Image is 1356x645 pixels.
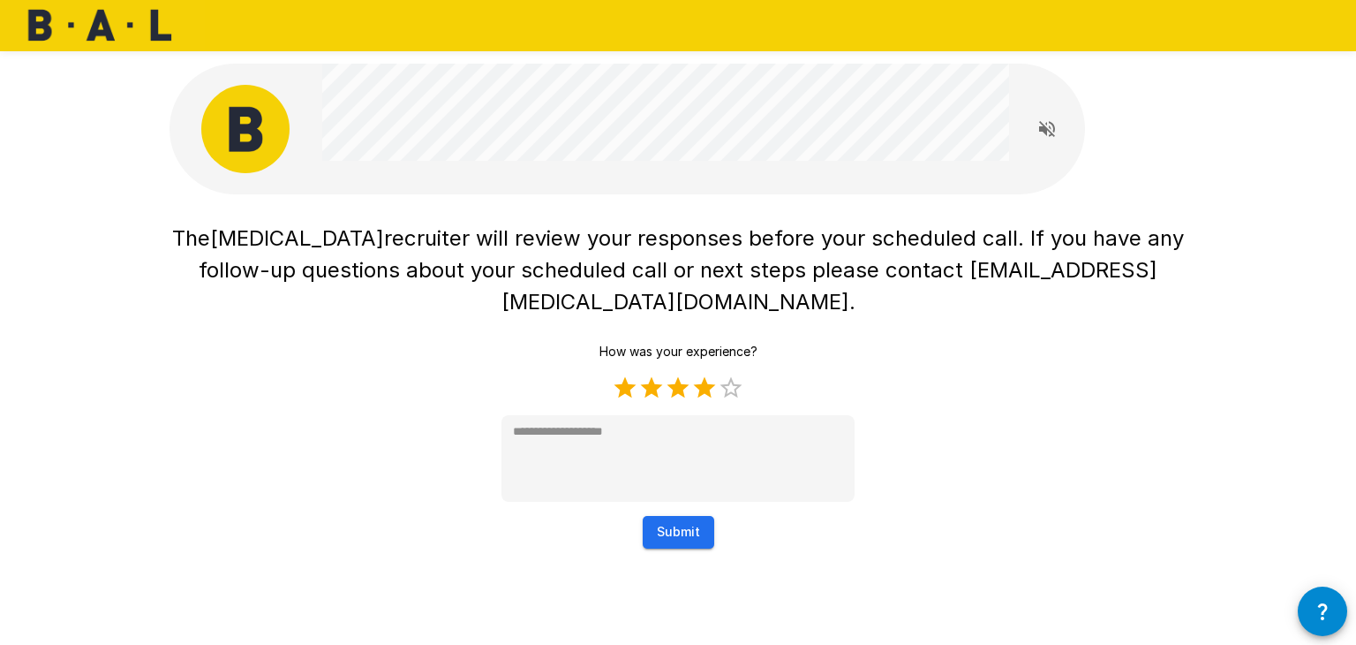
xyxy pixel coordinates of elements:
button: Read questions aloud [1029,111,1065,147]
span: recruiter will review your responses before your scheduled call. If you have any follow-up questi... [199,225,1190,315]
span: The [172,225,210,251]
span: [MEDICAL_DATA] [210,225,384,251]
p: How was your experience? [599,343,757,360]
button: Submit [643,516,714,549]
img: bal_avatar.png [201,85,290,173]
